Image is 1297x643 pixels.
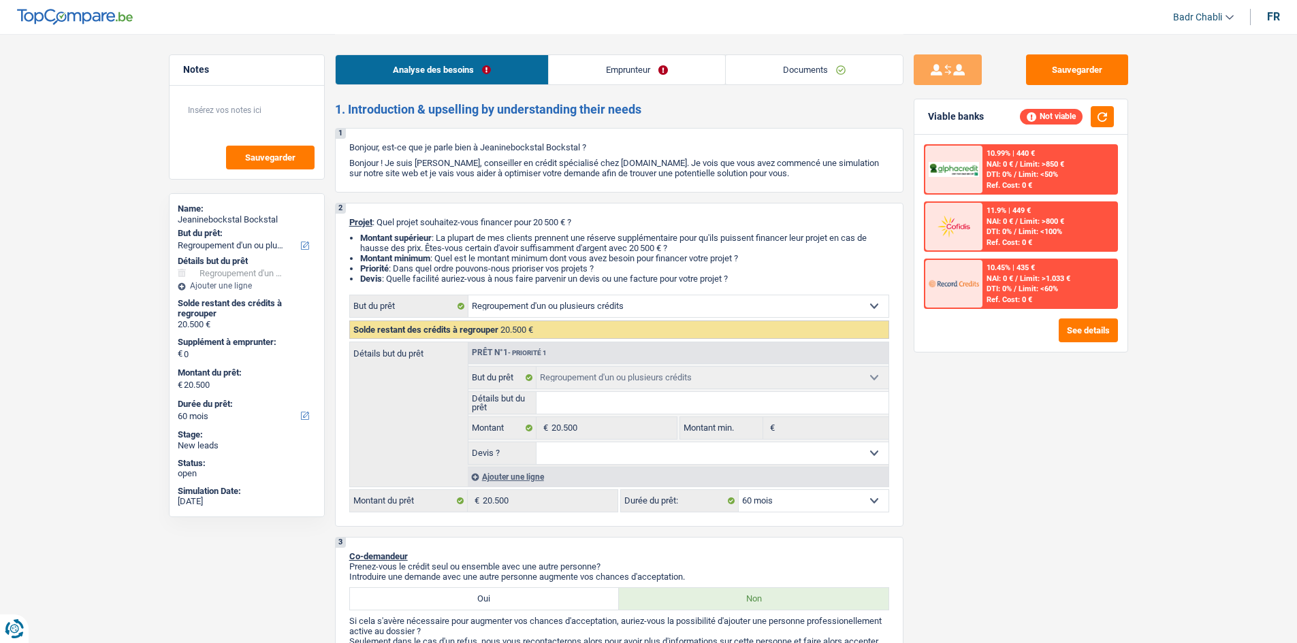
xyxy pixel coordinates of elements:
div: 1 [336,129,346,139]
a: Badr Chabli [1162,6,1234,29]
div: Ajouter une ligne [468,467,888,487]
div: [DATE] [178,496,316,507]
div: Ref. Cost: 0 € [987,238,1032,247]
span: / [1014,284,1016,293]
span: 20.500 € [500,325,533,335]
div: Ajouter une ligne [178,281,316,291]
strong: Montant minimum [360,253,430,263]
label: Durée du prêt: [178,399,313,410]
label: Montant [468,417,537,439]
li: : Quelle facilité auriez-vous à nous faire parvenir un devis ou une facture pour votre projet ? [360,274,889,284]
li: : La plupart de mes clients prennent une réserve supplémentaire pour qu'ils puissent financer leu... [360,233,889,253]
p: Si cela s'avère nécessaire pour augmenter vos chances d'acceptation, auriez-vous la possibilité d... [349,616,889,636]
li: : Dans quel ordre pouvons-nous prioriser vos projets ? [360,263,889,274]
a: Emprunteur [549,55,725,84]
div: 10.99% | 440 € [987,149,1035,158]
span: NAI: 0 € [987,274,1013,283]
span: Co-demandeur [349,551,408,561]
div: Détails but du prêt [178,256,316,267]
img: Cofidis [929,214,979,239]
span: Limit: >850 € [1020,160,1064,169]
label: Supplément à emprunter: [178,337,313,348]
label: Montant min. [680,417,763,439]
span: Limit: >1.033 € [1020,274,1070,283]
div: 10.45% | 435 € [987,263,1035,272]
span: / [1015,160,1018,169]
div: 20.500 € [178,319,316,330]
span: Sauvegarder [245,153,295,162]
h2: 1. Introduction & upselling by understanding their needs [335,102,903,117]
span: / [1014,227,1016,236]
span: / [1014,170,1016,179]
span: Badr Chabli [1173,12,1222,23]
p: Bonjour ! Je suis [PERSON_NAME], conseiller en crédit spécialisé chez [DOMAIN_NAME]. Je vois que ... [349,158,889,178]
div: Prêt n°1 [468,348,550,357]
div: 2 [336,203,346,214]
li: : Quel est le montant minimum dont vous avez besoin pour financer votre projet ? [360,253,889,263]
span: € [178,348,182,359]
label: Montant du prêt [350,490,468,512]
div: Jeaninebockstal Bockstal [178,214,316,225]
p: : Quel projet souhaitez-vous financer pour 20 500 € ? [349,217,889,227]
a: Documents [726,55,903,84]
span: / [1015,274,1018,283]
span: - Priorité 1 [508,349,547,357]
span: Limit: <100% [1019,227,1062,236]
div: fr [1267,10,1280,23]
span: NAI: 0 € [987,160,1013,169]
p: Introduire une demande avec une autre personne augmente vos chances d'acceptation. [349,572,889,582]
label: But du prêt [468,367,537,389]
span: Solde restant des crédits à regrouper [353,325,498,335]
span: Devis [360,274,382,284]
p: Prenez-vous le crédit seul ou ensemble avec une autre personne? [349,561,889,572]
span: € [178,380,182,391]
span: NAI: 0 € [987,217,1013,226]
img: Record Credits [929,271,979,296]
span: € [537,417,551,439]
label: But du prêt [350,295,468,317]
label: Détails but du prêt [350,342,468,358]
img: TopCompare Logo [17,9,133,25]
span: € [763,417,778,439]
label: Détails but du prêt [468,392,537,414]
span: DTI: 0% [987,284,1012,293]
label: But du prêt: [178,228,313,239]
img: AlphaCredit [929,162,979,178]
span: DTI: 0% [987,227,1012,236]
div: open [178,468,316,479]
div: 3 [336,538,346,548]
div: Ref. Cost: 0 € [987,181,1032,190]
div: Name: [178,203,316,214]
span: Limit: <60% [1019,284,1058,293]
span: Projet [349,217,372,227]
strong: Priorité [360,263,389,274]
span: Limit: <50% [1019,170,1058,179]
div: 11.9% | 449 € [987,206,1031,215]
div: Status: [178,458,316,469]
a: Analyse des besoins [336,55,548,84]
h5: Notes [183,64,310,76]
span: DTI: 0% [987,170,1012,179]
span: / [1015,217,1018,226]
label: Montant du prêt: [178,367,313,378]
p: Bonjour, est-ce que je parle bien à Jeaninebockstal Bockstal ? [349,142,889,152]
div: Solde restant des crédits à regrouper [178,298,316,319]
div: Ref. Cost: 0 € [987,295,1032,304]
div: Not viable [1020,109,1083,124]
label: Devis ? [468,442,537,464]
label: Durée du prêt: [621,490,739,512]
button: See details [1059,318,1118,342]
div: New leads [178,440,316,451]
strong: Montant supérieur [360,233,432,243]
div: Viable banks [928,111,984,122]
span: € [468,490,483,512]
button: Sauvegarder [1026,54,1128,85]
button: Sauvegarder [226,146,315,169]
div: Simulation Date: [178,486,316,497]
span: Limit: >800 € [1020,217,1064,226]
label: Oui [350,588,620,610]
label: Non [619,588,888,610]
div: Stage: [178,429,316,440]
